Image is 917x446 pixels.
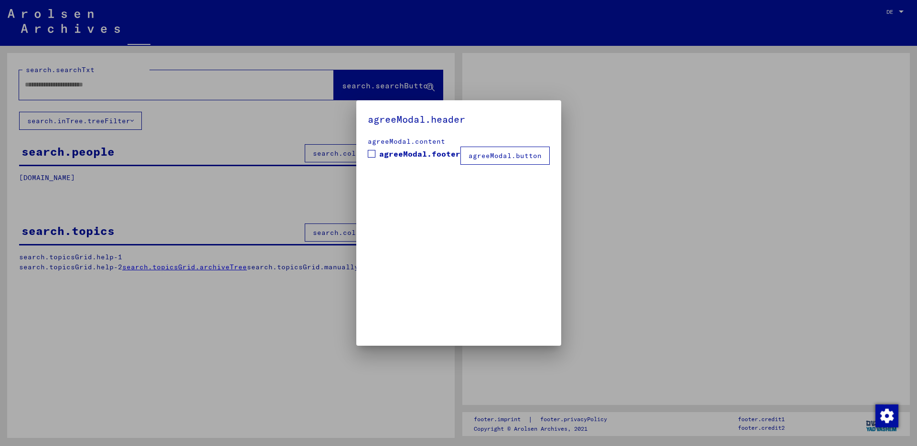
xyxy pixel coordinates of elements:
[379,148,460,159] span: agreeModal.footer
[460,147,550,165] button: agreeModal.button
[368,137,550,147] div: agreeModal.content
[368,112,550,127] h5: agreeModal.header
[875,404,898,427] div: Zustimmung ändern
[875,404,898,427] img: Zustimmung ändern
